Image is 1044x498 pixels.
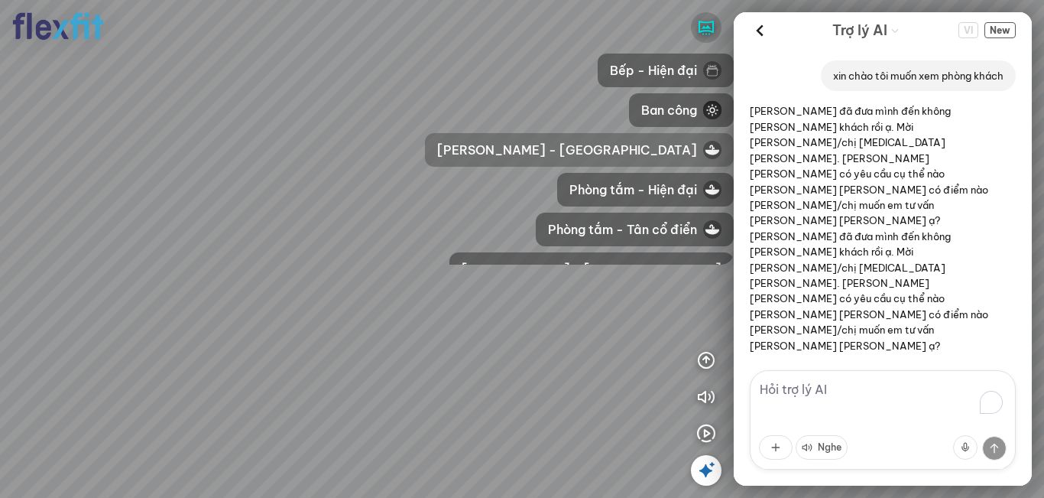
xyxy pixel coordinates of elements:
[984,22,1016,38] button: New Chat
[437,141,697,159] span: [PERSON_NAME] - [GEOGRAPHIC_DATA]
[958,22,978,38] button: Change language
[703,220,721,239] img: icon
[796,435,848,460] button: Nghe
[12,12,104,41] img: logo
[832,18,900,42] div: AI Guide options
[569,181,697,199] span: Phòng tắm - Hiện đại
[703,61,721,80] img: icon
[750,370,1016,470] textarea: To enrich screen reader interactions, please activate Accessibility in Grammarly extension settings
[703,181,721,199] img: icon
[703,101,721,119] img: icon
[462,260,721,278] span: [PERSON_NAME] - [GEOGRAPHIC_DATA]
[958,22,978,38] span: VI
[984,22,1016,38] span: New
[832,20,887,41] span: Trợ lý AI
[641,101,697,119] span: Ban công
[703,141,721,159] img: icon
[833,68,1003,83] p: xin chào tôi muốn xem phòng khách
[750,103,1016,353] p: [PERSON_NAME] đã đưa mình đến không [PERSON_NAME] khách rồi ạ. Mời [PERSON_NAME]/chị [MEDICAL_DAT...
[548,220,697,239] span: Phòng tắm - Tân cổ điển
[610,61,697,80] span: Bếp - Hiện đại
